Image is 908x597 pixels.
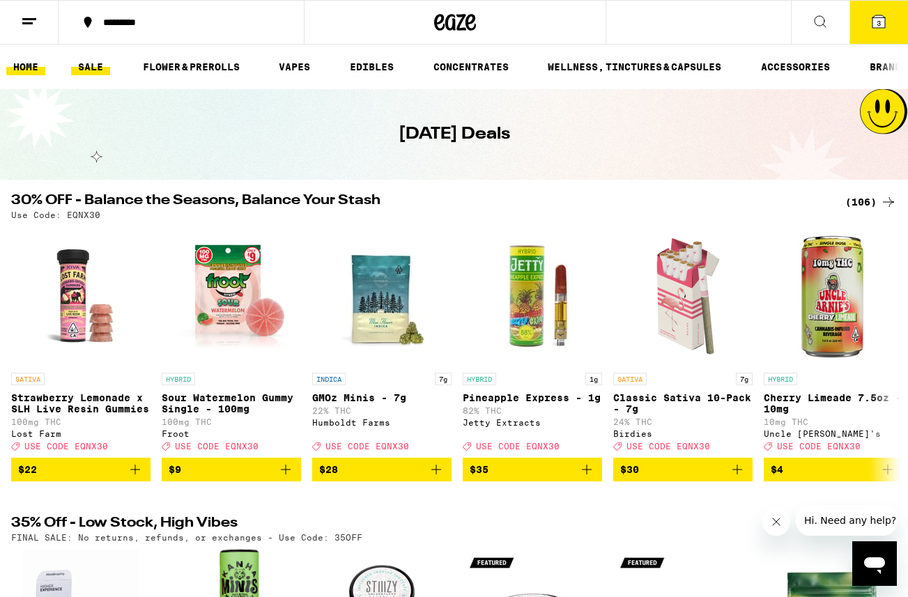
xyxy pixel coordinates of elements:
div: Humboldt Farms [312,418,452,427]
p: 100mg THC [162,417,301,426]
span: USE CODE EQNX30 [777,442,861,451]
iframe: Button to launch messaging window [852,541,897,586]
a: Open page for Strawberry Lemonade x SLH Live Resin Gummies from Lost Farm [11,226,151,458]
p: Pineapple Express - 1g [463,392,602,403]
span: USE CODE EQNX30 [24,442,108,451]
div: Jetty Extracts [463,418,602,427]
p: HYBRID [162,373,195,385]
button: Add to bag [162,458,301,481]
a: Open page for GMOz Minis - 7g from Humboldt Farms [312,226,452,458]
p: 1g [585,373,602,385]
p: GMOz Minis - 7g [312,392,452,403]
p: 7g [435,373,452,385]
span: $4 [771,464,783,475]
button: Add to bag [312,458,452,481]
p: 24% THC [613,417,753,426]
span: 3 [877,19,881,27]
span: $9 [169,464,181,475]
span: $35 [470,464,488,475]
h2: 35% Off - Low Stock, High Vibes [11,516,829,533]
h1: [DATE] Deals [399,123,510,146]
button: Add to bag [764,458,903,481]
div: Froot [162,429,301,438]
img: Birdies - Classic Sativa 10-Pack - 7g [613,226,753,366]
h2: 30% OFF - Balance the Seasons, Balance Your Stash [11,194,829,210]
span: $28 [319,464,338,475]
p: HYBRID [764,373,797,385]
img: Humboldt Farms - GMOz Minis - 7g [312,226,452,366]
p: 82% THC [463,406,602,415]
p: SATIVA [613,373,647,385]
iframe: Close message [762,508,790,536]
p: FINAL SALE: No returns, refunds, or exchanges - Use Code: 35OFF [11,533,362,542]
a: HOME [6,59,45,75]
span: USE CODE EQNX30 [476,442,560,451]
a: SALE [71,59,110,75]
p: 10mg THC [764,417,903,426]
img: Lost Farm - Strawberry Lemonade x SLH Live Resin Gummies [11,226,151,366]
span: $30 [620,464,639,475]
a: ACCESSORIES [754,59,837,75]
span: $22 [18,464,37,475]
div: Lost Farm [11,429,151,438]
button: Add to bag [11,458,151,481]
a: EDIBLES [343,59,401,75]
a: VAPES [272,59,317,75]
p: INDICA [312,373,346,385]
p: Cherry Limeade 7.5oz - 10mg [764,392,903,414]
a: Open page for Sour Watermelon Gummy Single - 100mg from Froot [162,226,301,458]
a: Open page for Pineapple Express - 1g from Jetty Extracts [463,226,602,458]
img: Jetty Extracts - Pineapple Express - 1g [463,226,602,366]
div: Birdies [613,429,753,438]
p: 100mg THC [11,417,151,426]
a: FLOWER & PREROLLS [136,59,247,75]
span: USE CODE EQNX30 [626,442,710,451]
a: Open page for Cherry Limeade 7.5oz - 10mg from Uncle Arnie's [764,226,903,458]
p: 7g [736,373,753,385]
p: HYBRID [463,373,496,385]
span: USE CODE EQNX30 [175,442,259,451]
a: (106) [845,194,897,210]
img: Froot - Sour Watermelon Gummy Single - 100mg [162,226,301,366]
p: Use Code: EQNX30 [11,210,100,219]
a: Open page for Classic Sativa 10-Pack - 7g from Birdies [613,226,753,458]
p: SATIVA [11,373,45,385]
div: Uncle [PERSON_NAME]'s [764,429,903,438]
p: Classic Sativa 10-Pack - 7g [613,392,753,414]
a: WELLNESS, TINCTURES & CAPSULES [541,59,728,75]
span: USE CODE EQNX30 [325,442,409,451]
iframe: Message from company [796,505,897,536]
p: Sour Watermelon Gummy Single - 100mg [162,392,301,414]
p: 22% THC [312,406,452,415]
p: Strawberry Lemonade x SLH Live Resin Gummies [11,392,151,414]
a: CONCENTRATES [426,59,516,75]
img: Uncle Arnie's - Cherry Limeade 7.5oz - 10mg [764,226,903,366]
button: Add to bag [613,458,753,481]
button: Add to bag [463,458,602,481]
button: 3 [849,1,908,44]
